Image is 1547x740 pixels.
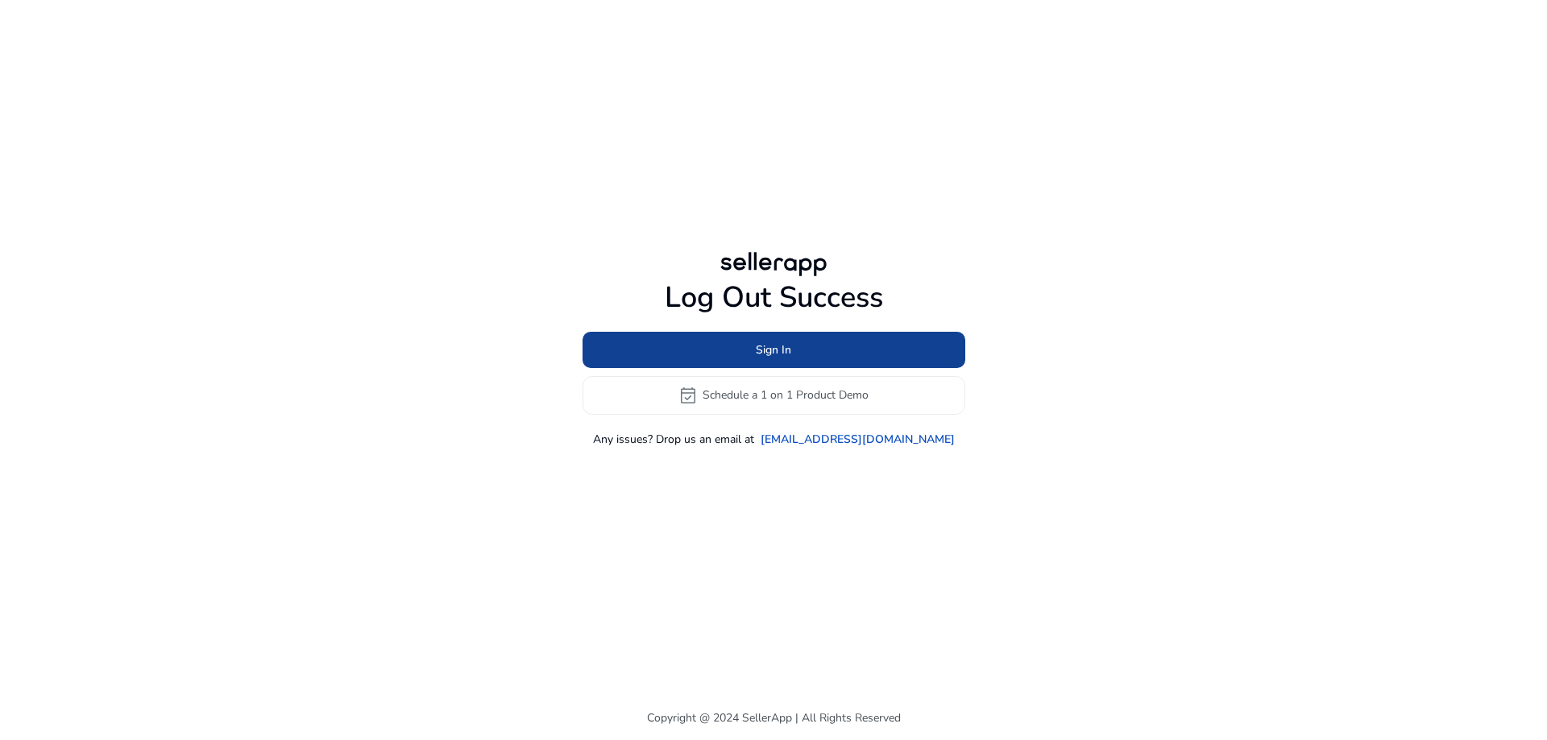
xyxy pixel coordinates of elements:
button: event_availableSchedule a 1 on 1 Product Demo [583,376,965,415]
span: Sign In [756,341,791,358]
h1: Log Out Success [583,280,965,315]
a: [EMAIL_ADDRESS][DOMAIN_NAME] [761,431,955,448]
span: event_available [678,386,698,405]
button: Sign In [583,332,965,368]
p: Any issues? Drop us an email at [593,431,754,448]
